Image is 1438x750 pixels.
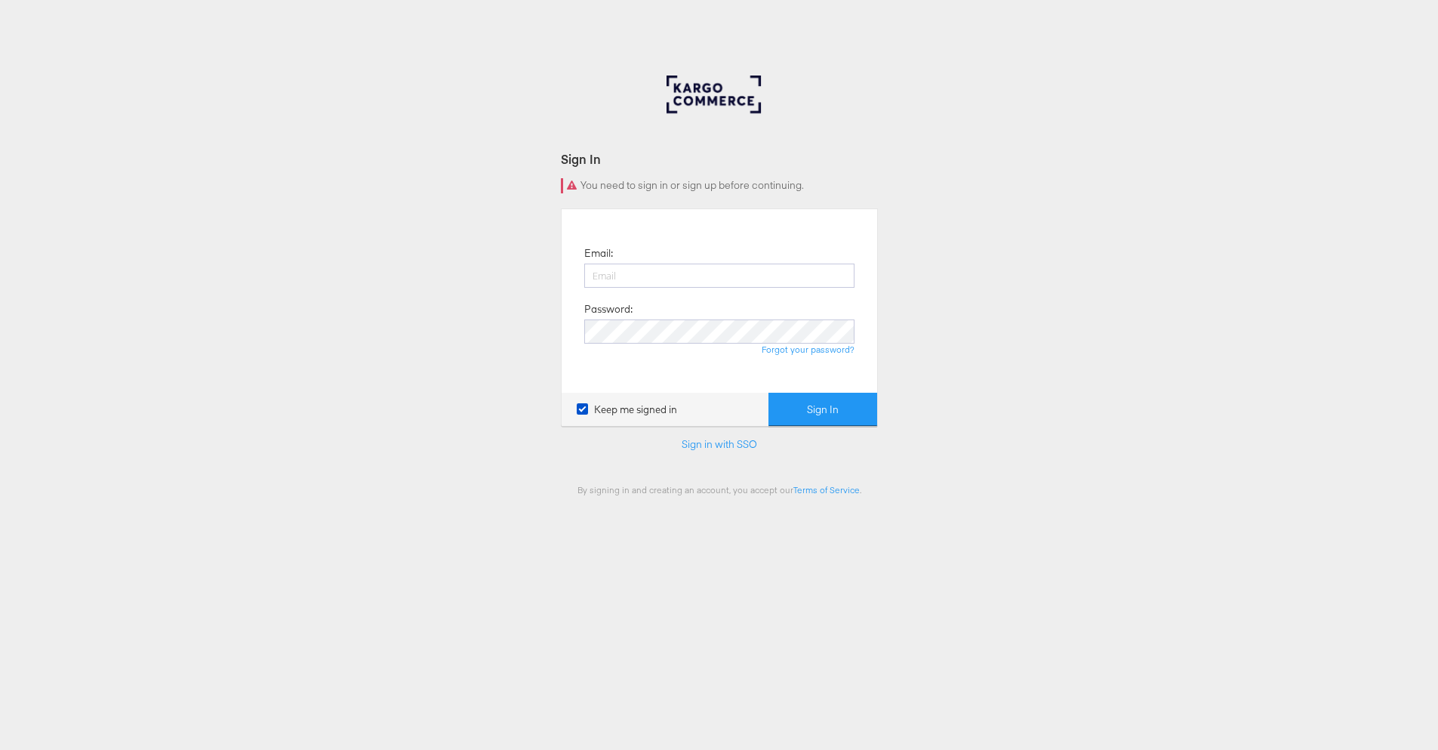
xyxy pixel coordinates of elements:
[577,403,677,417] label: Keep me signed in
[561,178,878,193] div: You need to sign in or sign up before continuing.
[793,484,860,495] a: Terms of Service
[561,150,878,168] div: Sign In
[584,246,613,261] label: Email:
[561,484,878,495] div: By signing in and creating an account, you accept our .
[762,344,854,355] a: Forgot your password?
[682,437,757,451] a: Sign in with SSO
[584,302,633,316] label: Password:
[768,393,877,427] button: Sign In
[584,264,854,288] input: Email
